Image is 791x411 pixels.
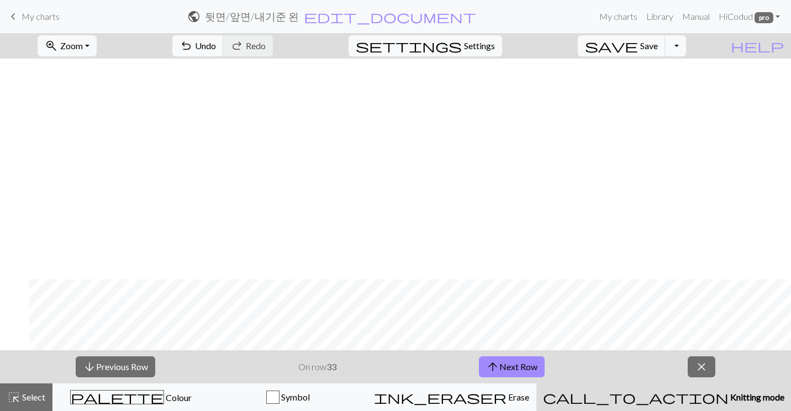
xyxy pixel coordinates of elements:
button: Zoom [38,35,97,56]
button: Undo [172,35,224,56]
span: call_to_action [543,389,729,405]
a: HiCodud pro [714,6,784,28]
span: keyboard_arrow_left [7,9,20,24]
span: highlight_alt [7,389,20,405]
span: pro [755,12,773,23]
span: help [731,38,784,54]
span: settings [356,38,462,54]
a: Manual [678,6,714,28]
span: undo [180,38,193,54]
a: Library [642,6,678,28]
span: Erase [507,392,529,402]
a: My charts [7,7,60,26]
button: Colour [52,383,210,411]
span: zoom_in [45,38,58,54]
button: Next Row [479,356,545,377]
span: Undo [195,40,216,51]
span: Symbol [280,392,310,402]
button: Symbol [210,383,367,411]
span: arrow_downward [83,359,96,375]
button: Save [578,35,666,56]
span: Settings [464,39,495,52]
span: Knitting mode [729,392,784,402]
span: edit_document [304,9,476,24]
button: SettingsSettings [349,35,502,56]
button: Knitting mode [536,383,791,411]
span: public [187,9,201,24]
p: On row [298,360,336,373]
h2: 뒷면 / 앞면/내기준 왼 [205,10,299,23]
span: Colour [164,392,192,403]
span: palette [71,389,164,405]
span: arrow_upward [486,359,499,375]
span: ink_eraser [374,389,507,405]
span: Select [20,392,45,402]
span: Save [640,40,658,51]
span: Zoom [60,40,83,51]
span: save [585,38,638,54]
strong: 33 [326,361,336,372]
button: Previous Row [76,356,155,377]
span: My charts [22,11,60,22]
span: close [695,359,708,375]
button: Erase [367,383,536,411]
i: Settings [356,39,462,52]
a: My charts [595,6,642,28]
